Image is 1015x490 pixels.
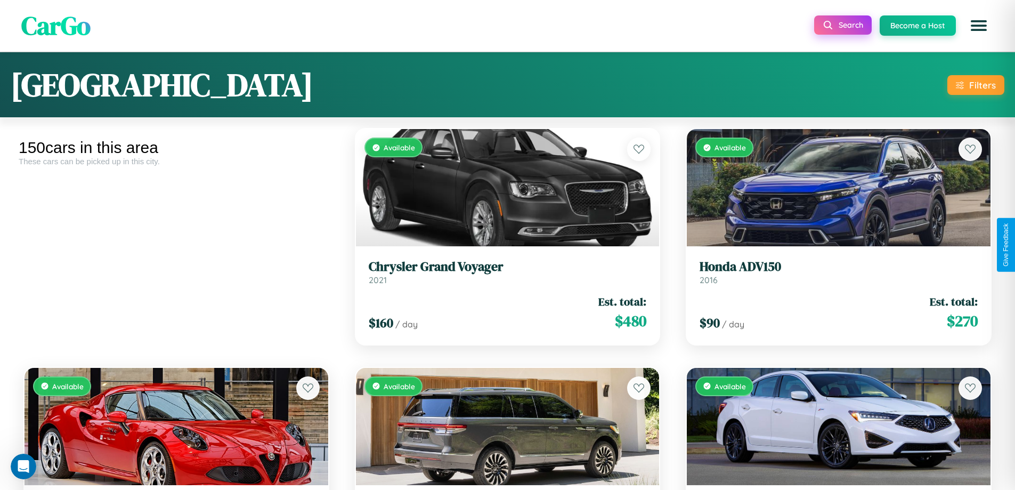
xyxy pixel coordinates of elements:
span: $ 480 [615,310,646,332]
span: 2016 [700,275,718,285]
span: / day [722,319,744,330]
span: Available [384,382,415,391]
h3: Honda ADV150 [700,259,978,275]
span: Available [384,143,415,152]
div: Filters [969,79,996,91]
iframe: Intercom live chat [11,454,36,479]
h1: [GEOGRAPHIC_DATA] [11,63,313,107]
button: Search [814,15,872,35]
span: Available [52,382,84,391]
span: $ 90 [700,314,720,332]
button: Become a Host [880,15,956,36]
button: Open menu [964,11,994,41]
div: 150 cars in this area [19,139,334,157]
span: Available [714,382,746,391]
span: Search [839,20,863,30]
span: Est. total: [598,294,646,309]
span: CarGo [21,8,91,43]
span: Est. total: [930,294,978,309]
span: $ 270 [947,310,978,332]
div: Give Feedback [1002,223,1010,267]
a: Chrysler Grand Voyager2021 [369,259,647,285]
h3: Chrysler Grand Voyager [369,259,647,275]
span: 2021 [369,275,387,285]
span: / day [395,319,418,330]
button: Filters [947,75,1004,95]
div: These cars can be picked up in this city. [19,157,334,166]
span: $ 160 [369,314,393,332]
a: Honda ADV1502016 [700,259,978,285]
span: Available [714,143,746,152]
